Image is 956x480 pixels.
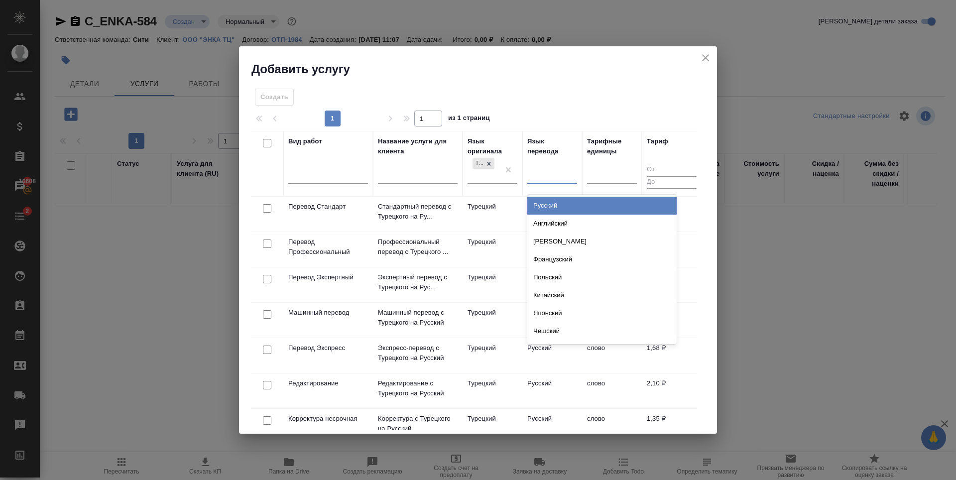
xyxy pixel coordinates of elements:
td: Русский [522,303,582,338]
p: Машинный перевод [288,308,368,318]
div: Турецкий [473,158,483,169]
td: Русский [522,373,582,408]
div: Название услуги для клиента [378,136,458,156]
td: Русский [522,197,582,232]
div: [PERSON_NAME] [527,233,677,250]
p: Перевод Экспертный [288,272,368,282]
div: Русский [527,197,677,215]
td: Русский [522,338,582,373]
div: Французский [527,250,677,268]
p: Редактирование с Турецкого на Русский [378,378,458,398]
td: Турецкий [463,267,522,302]
td: Турецкий [463,303,522,338]
p: Перевод Профессиональный [288,237,368,257]
div: Английский [527,215,677,233]
p: Корректура несрочная [288,414,368,424]
td: Турецкий [463,232,522,267]
td: Русский [522,267,582,302]
div: Польский [527,268,677,286]
td: Турецкий [463,409,522,444]
p: Перевод Стандарт [288,202,368,212]
td: 2,10 ₽ [642,373,702,408]
td: слово [582,409,642,444]
button: close [698,50,713,65]
td: Русский [522,409,582,444]
div: Японский [527,304,677,322]
span: из 1 страниц [448,112,490,126]
div: Тарифные единицы [587,136,637,156]
td: слово [582,373,642,408]
div: Тариф [647,136,668,146]
td: Турецкий [463,338,522,373]
td: Турецкий [463,197,522,232]
p: Экспертный перевод с Турецкого на Рус... [378,272,458,292]
div: Китайский [527,286,677,304]
p: Стандартный перевод с Турецкого на Ру... [378,202,458,222]
td: Турецкий [463,373,522,408]
h2: Добавить услугу [251,61,717,77]
td: 1,68 ₽ [642,338,702,373]
p: Редактирование [288,378,368,388]
input: До [647,176,697,189]
td: 1,35 ₽ [642,409,702,444]
p: Перевод Экспресс [288,343,368,353]
div: Турецкий [472,157,495,170]
p: Корректура с Турецкого на Русский [378,414,458,434]
div: Вид работ [288,136,322,146]
td: слово [582,338,642,373]
p: Профессиональный перевод с Турецкого ... [378,237,458,257]
input: От [647,164,697,176]
p: Экспресс-перевод с Турецкого на Русский [378,343,458,363]
td: Русский [522,232,582,267]
div: Язык перевода [527,136,577,156]
p: Машинный перевод с Турецкого на Русский [378,308,458,328]
div: Чешский [527,322,677,340]
div: Язык оригинала [468,136,517,156]
div: Сербский [527,340,677,358]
